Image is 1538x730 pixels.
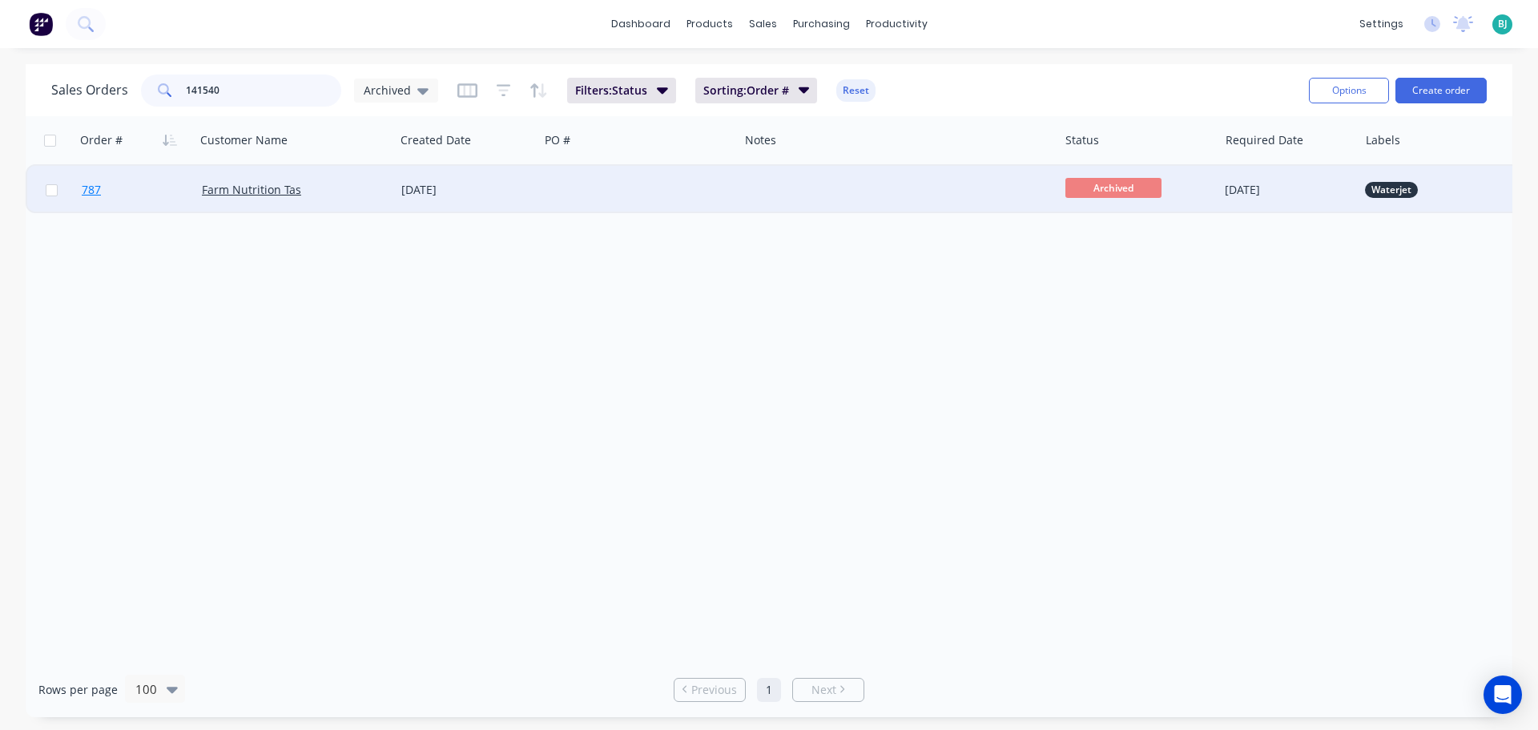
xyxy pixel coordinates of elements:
[1351,12,1411,36] div: settings
[703,83,789,99] span: Sorting: Order #
[1065,132,1099,148] div: Status
[785,12,858,36] div: purchasing
[811,682,836,698] span: Next
[1395,78,1487,103] button: Create order
[1365,182,1418,198] button: Waterjet
[1226,132,1303,148] div: Required Date
[186,75,342,107] input: Search...
[603,12,678,36] a: dashboard
[1484,676,1522,714] div: Open Intercom Messenger
[667,678,871,702] ul: Pagination
[858,12,936,36] div: productivity
[674,682,745,698] a: Previous page
[200,132,288,148] div: Customer Name
[1309,78,1389,103] button: Options
[1225,182,1352,198] div: [DATE]
[401,182,533,198] div: [DATE]
[364,82,411,99] span: Archived
[691,682,737,698] span: Previous
[836,79,876,102] button: Reset
[567,78,676,103] button: Filters:Status
[29,12,53,36] img: Factory
[51,83,128,98] h1: Sales Orders
[793,682,864,698] a: Next page
[757,678,781,702] a: Page 1 is your current page
[745,132,776,148] div: Notes
[82,166,202,214] a: 787
[741,12,785,36] div: sales
[82,182,101,198] span: 787
[38,682,118,698] span: Rows per page
[695,78,818,103] button: Sorting:Order #
[1371,182,1411,198] span: Waterjet
[678,12,741,36] div: products
[545,132,570,148] div: PO #
[80,132,123,148] div: Order #
[1498,17,1508,31] span: BJ
[1366,132,1400,148] div: Labels
[401,132,471,148] div: Created Date
[1065,178,1162,198] span: Archived
[575,83,647,99] span: Filters: Status
[202,182,301,197] a: Farm Nutrition Tas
